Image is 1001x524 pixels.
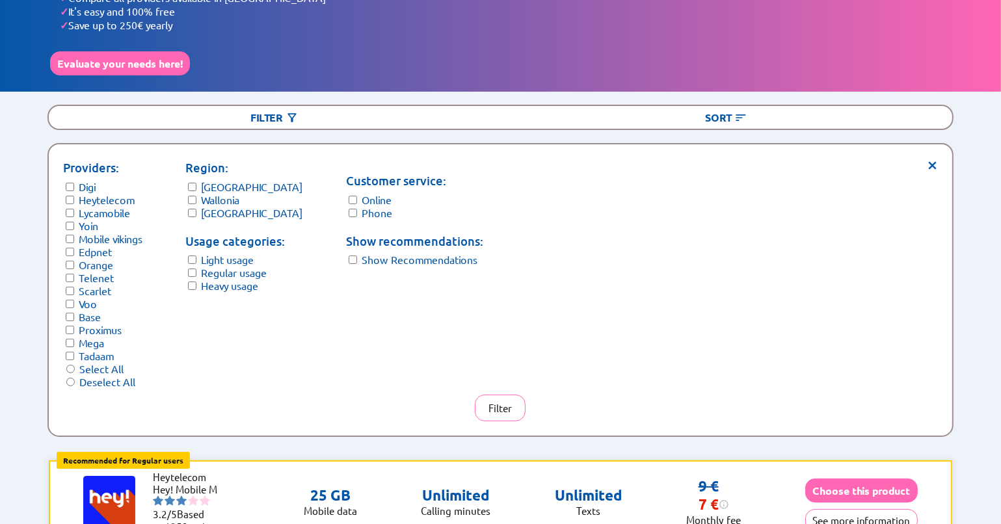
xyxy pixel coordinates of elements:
label: Base [79,310,101,323]
a: Choose this product [805,484,918,497]
img: starnr5 [200,495,210,506]
label: Voo [79,297,97,310]
label: Digi [79,180,96,193]
p: Unlimited [421,486,490,504]
p: Customer service: [346,172,483,190]
img: Button open the sorting menu [734,111,747,124]
img: starnr2 [165,495,175,506]
p: Unlimited [555,486,622,504]
label: Show Recommendations [362,253,477,266]
label: [GEOGRAPHIC_DATA] [201,206,302,219]
span: × [927,159,938,168]
div: 7 € [699,495,729,514]
div: Filter [49,106,500,129]
button: Filter [475,395,526,421]
label: Wallonia [201,193,239,206]
label: Light usage [201,253,254,266]
p: 25 GB [304,486,357,504]
span: ✓ [60,5,68,18]
li: Heytelecom [153,471,231,483]
img: starnr1 [153,495,163,506]
label: Orange [79,258,113,271]
label: Heavy usage [201,279,258,292]
label: Online [362,193,392,206]
div: Sort [500,106,952,129]
p: Mobile data [304,504,357,517]
label: [GEOGRAPHIC_DATA] [201,180,302,193]
p: Show recommendations: [346,232,483,250]
b: Recommended for Regular users [63,455,183,465]
p: Region: [185,159,302,177]
span: 3.2/5 [153,508,177,520]
label: Regular usage [201,266,267,279]
img: information [719,499,729,510]
label: Mega [79,336,104,349]
label: Yoin [79,219,98,232]
label: Deselect All [79,375,135,388]
li: Save up to 250€ yearly [60,18,951,32]
label: Proximus [79,323,122,336]
span: ✓ [60,18,68,32]
img: Button open the filtering menu [286,111,299,124]
label: Scarlet [79,284,111,297]
label: Edpnet [79,245,112,258]
button: Choose this product [805,478,918,503]
label: Mobile vikings [79,232,142,245]
p: Calling minutes [421,504,490,517]
li: Hey! Mobile M [153,483,231,495]
label: Tadaam [79,349,114,362]
img: starnr4 [188,495,198,506]
label: Telenet [79,271,114,284]
label: Select All [79,362,124,375]
s: 9 € [699,477,719,495]
p: Providers: [63,159,142,177]
p: Usage categories: [185,232,302,250]
img: starnr3 [176,495,187,506]
button: Evaluate your needs here! [50,51,190,75]
label: Heytelecom [79,193,135,206]
label: Phone [362,206,392,219]
label: Lycamobile [79,206,130,219]
p: Texts [555,504,622,517]
li: It's easy and 100% free [60,5,951,18]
